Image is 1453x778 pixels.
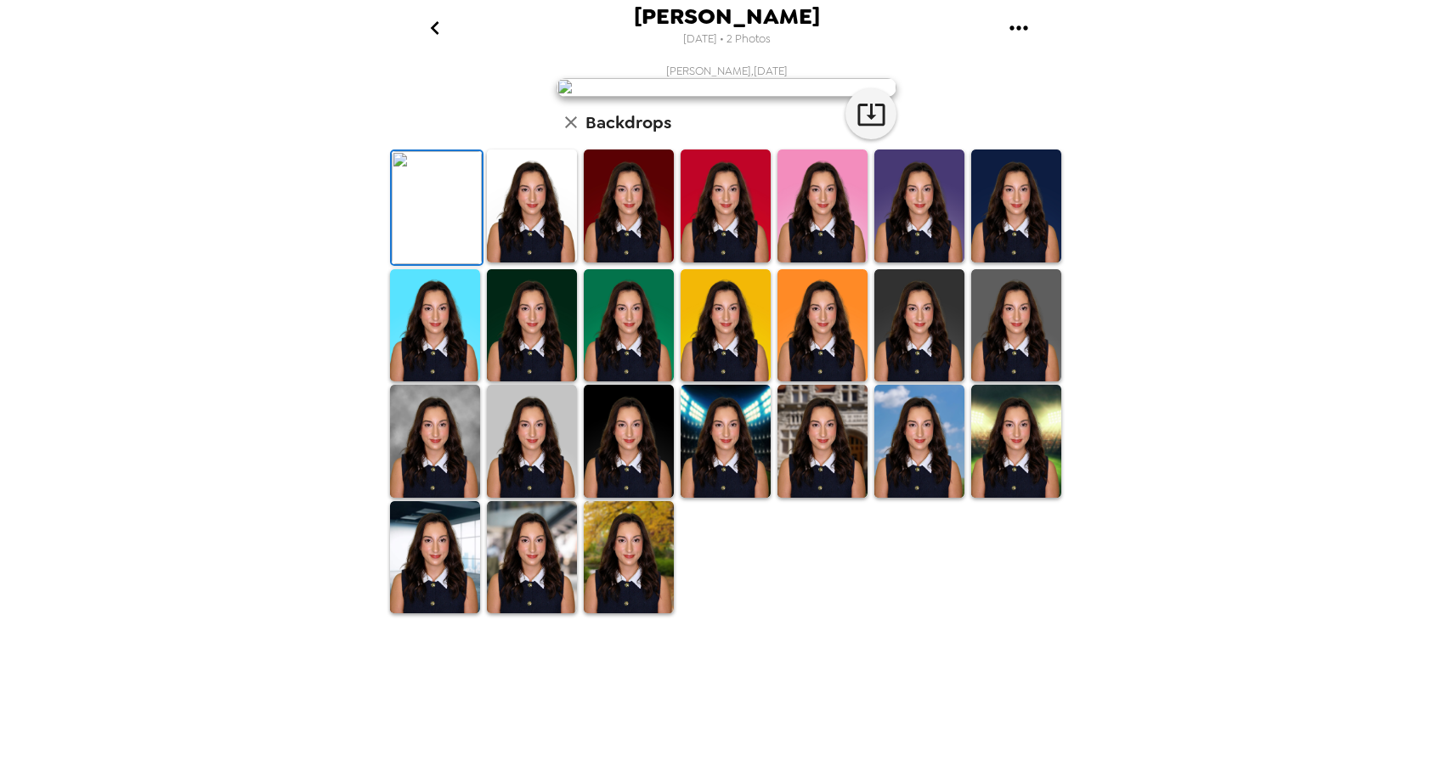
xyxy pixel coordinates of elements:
span: [DATE] • 2 Photos [683,28,771,51]
span: [PERSON_NAME] [634,5,820,28]
h6: Backdrops [585,109,671,136]
span: [PERSON_NAME] , [DATE] [666,64,788,78]
img: Original [392,151,482,264]
img: user [557,78,896,97]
